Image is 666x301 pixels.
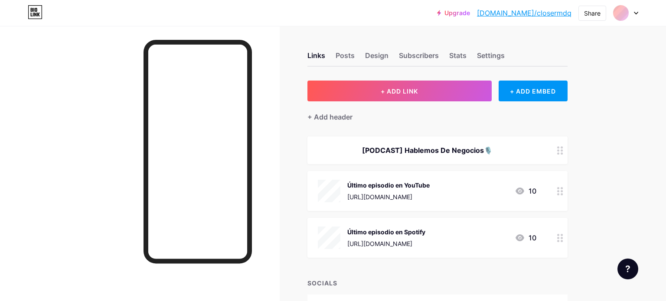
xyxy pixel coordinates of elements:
div: + ADD EMBED [499,81,568,101]
div: Settings [477,50,505,66]
div: 10 [515,186,536,196]
div: Stats [449,50,467,66]
a: [DOMAIN_NAME]/closermdq [477,8,571,18]
div: Links [307,50,325,66]
div: Posts [336,50,355,66]
div: + Add header [307,112,353,122]
div: Último episodio en Spotify [347,227,425,236]
span: + ADD LINK [381,87,418,95]
div: SOCIALS [307,278,568,288]
div: [PODCAST] Hablemos De Negocios🎙️ [318,145,536,155]
div: [URL][DOMAIN_NAME] [347,239,425,248]
div: [URL][DOMAIN_NAME] [347,192,430,201]
div: Subscribers [399,50,439,66]
div: Último episodio en YouTube [347,181,430,190]
button: + ADD LINK [307,81,492,101]
div: 10 [515,233,536,243]
div: Share [584,9,601,18]
div: Design [365,50,388,66]
a: Upgrade [437,10,470,16]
